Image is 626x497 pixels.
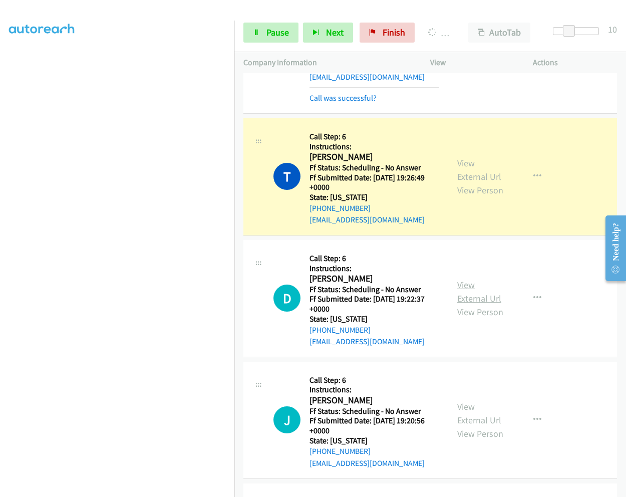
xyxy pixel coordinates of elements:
[309,416,439,435] h5: Ff Submitted Date: [DATE] 19:20:56 +0000
[309,215,425,224] a: [EMAIL_ADDRESS][DOMAIN_NAME]
[309,273,436,285] h2: [PERSON_NAME]
[309,72,425,82] a: [EMAIL_ADDRESS][DOMAIN_NAME]
[309,337,425,346] a: [EMAIL_ADDRESS][DOMAIN_NAME]
[457,184,503,196] a: View Person
[309,264,439,274] h5: Instructions:
[608,23,617,36] div: 10
[457,428,503,439] a: View Person
[457,157,501,182] a: View External Url
[309,436,439,446] h5: State: [US_STATE]
[309,395,436,406] h2: [PERSON_NAME]
[309,254,439,264] h5: Call Step: 6
[309,385,439,395] h5: Instructions:
[309,325,371,335] a: [PHONE_NUMBER]
[309,132,439,142] h5: Call Step: 6
[266,27,289,38] span: Pause
[428,26,450,40] p: [PERSON_NAME]
[383,27,405,38] span: Finish
[9,20,234,495] iframe: Dialpad
[597,208,626,288] iframe: Resource Center
[309,375,439,385] h5: Call Step: 6
[243,57,412,69] p: Company Information
[457,279,501,304] a: View External Url
[468,23,530,43] button: AutoTab
[303,23,353,43] button: Next
[533,57,617,69] p: Actions
[309,151,436,163] h2: [PERSON_NAME]
[309,163,439,173] h5: Ff Status: Scheduling - No Answer
[309,93,377,103] a: Call was successful?
[309,142,439,152] h5: Instructions:
[273,406,300,433] h1: J
[273,163,300,190] h1: T
[309,173,439,192] h5: Ff Submitted Date: [DATE] 19:26:49 +0000
[309,192,439,202] h5: State: [US_STATE]
[457,401,501,426] a: View External Url
[360,23,415,43] a: Finish
[430,57,515,69] p: View
[309,458,425,468] a: [EMAIL_ADDRESS][DOMAIN_NAME]
[273,285,300,312] h1: D
[309,285,439,295] h5: Ff Status: Scheduling - No Answer
[309,203,371,213] a: [PHONE_NUMBER]
[309,294,439,314] h5: Ff Submitted Date: [DATE] 19:22:37 +0000
[273,406,300,433] div: The call is yet to be attempted
[309,446,371,456] a: [PHONE_NUMBER]
[457,306,503,318] a: View Person
[309,314,439,324] h5: State: [US_STATE]
[243,23,298,43] a: Pause
[309,406,439,416] h5: Ff Status: Scheduling - No Answer
[326,27,344,38] span: Next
